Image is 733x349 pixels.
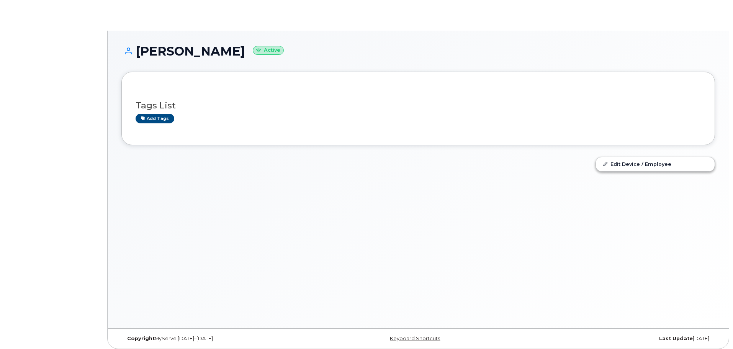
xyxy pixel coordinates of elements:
[390,336,440,341] a: Keyboard Shortcuts
[517,336,715,342] div: [DATE]
[136,114,174,123] a: Add tags
[659,336,693,341] strong: Last Update
[253,46,284,55] small: Active
[136,101,701,110] h3: Tags List
[121,44,715,58] h1: [PERSON_NAME]
[121,336,319,342] div: MyServe [DATE]–[DATE]
[127,336,155,341] strong: Copyright
[596,157,715,171] a: Edit Device / Employee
